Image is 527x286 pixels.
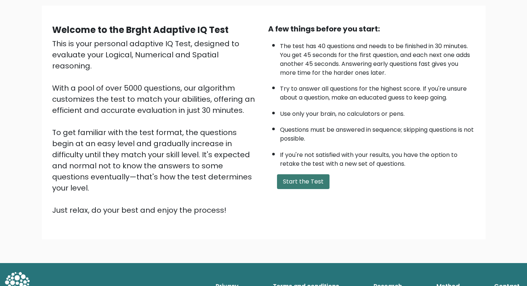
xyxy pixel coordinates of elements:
[280,106,475,118] li: Use only your brain, no calculators or pens.
[52,24,229,36] b: Welcome to the Brght Adaptive IQ Test
[277,174,330,189] button: Start the Test
[280,147,475,168] li: If you're not satisfied with your results, you have the option to retake the test with a new set ...
[268,23,475,34] div: A few things before you start:
[280,122,475,143] li: Questions must be answered in sequence; skipping questions is not possible.
[280,81,475,102] li: Try to answer all questions for the highest score. If you're unsure about a question, make an edu...
[280,38,475,77] li: The test has 40 questions and needs to be finished in 30 minutes. You get 45 seconds for the firs...
[52,38,259,216] div: This is your personal adaptive IQ Test, designed to evaluate your Logical, Numerical and Spatial ...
